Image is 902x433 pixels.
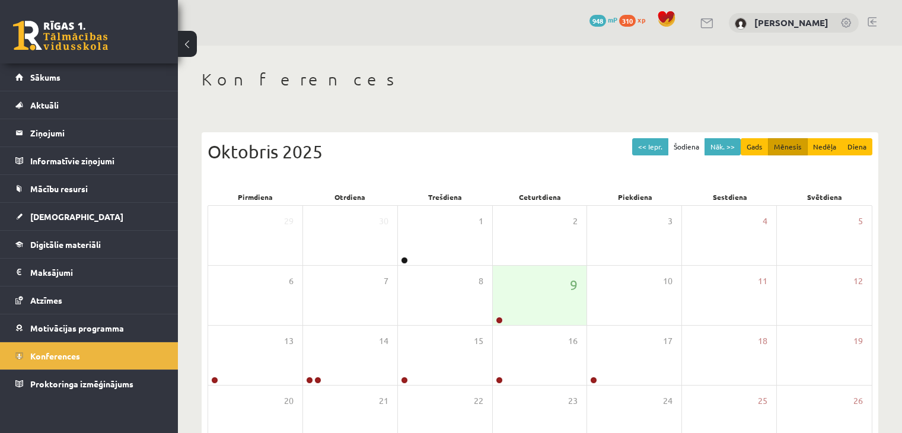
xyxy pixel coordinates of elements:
[479,215,483,228] span: 1
[807,138,842,155] button: Nedēļa
[284,335,294,348] span: 13
[588,189,683,205] div: Piekdiena
[619,15,651,24] a: 310 xp
[15,231,163,258] a: Digitālie materiāli
[15,314,163,342] a: Motivācijas programma
[379,394,388,407] span: 21
[30,259,163,286] legend: Maksājumi
[763,215,767,228] span: 4
[758,335,767,348] span: 18
[202,69,878,90] h1: Konferences
[30,119,163,147] legend: Ziņojumi
[15,370,163,397] a: Proktoringa izmēģinājums
[754,17,828,28] a: [PERSON_NAME]
[858,215,863,228] span: 5
[15,91,163,119] a: Aktuāli
[589,15,606,27] span: 948
[479,275,483,288] span: 8
[30,378,133,389] span: Proktoringa izmēģinājums
[15,286,163,314] a: Atzīmes
[302,189,397,205] div: Otrdiena
[15,259,163,286] a: Maksājumi
[853,275,863,288] span: 12
[568,394,578,407] span: 23
[30,351,80,361] span: Konferences
[15,147,163,174] a: Informatīvie ziņojumi
[397,189,492,205] div: Trešdiena
[570,275,578,295] span: 9
[573,215,578,228] span: 2
[15,342,163,370] a: Konferences
[638,15,645,24] span: xp
[663,335,672,348] span: 17
[30,72,60,82] span: Sākums
[30,147,163,174] legend: Informatīvie ziņojumi
[15,175,163,202] a: Mācību resursi
[379,335,388,348] span: 14
[663,275,672,288] span: 10
[13,21,108,50] a: Rīgas 1. Tālmācības vidusskola
[30,100,59,110] span: Aktuāli
[474,335,483,348] span: 15
[758,275,767,288] span: 11
[758,394,767,407] span: 25
[663,394,672,407] span: 24
[30,211,123,222] span: [DEMOGRAPHIC_DATA]
[474,394,483,407] span: 22
[284,394,294,407] span: 20
[284,215,294,228] span: 29
[589,15,617,24] a: 948 mP
[668,215,672,228] span: 3
[15,119,163,147] a: Ziņojumi
[30,183,88,194] span: Mācību resursi
[777,189,872,205] div: Svētdiena
[208,189,302,205] div: Pirmdiena
[30,323,124,333] span: Motivācijas programma
[30,239,101,250] span: Digitālie materiāli
[379,215,388,228] span: 30
[735,18,747,30] img: Sanija Baltiņa
[15,203,163,230] a: [DEMOGRAPHIC_DATA]
[15,63,163,91] a: Sākums
[741,138,769,155] button: Gads
[608,15,617,24] span: mP
[768,138,808,155] button: Mēnesis
[384,275,388,288] span: 7
[208,138,872,165] div: Oktobris 2025
[289,275,294,288] span: 6
[842,138,872,155] button: Diena
[705,138,741,155] button: Nāk. >>
[568,335,578,348] span: 16
[30,295,62,305] span: Atzīmes
[492,189,587,205] div: Ceturtdiena
[853,394,863,407] span: 26
[619,15,636,27] span: 310
[632,138,668,155] button: << Iepr.
[853,335,863,348] span: 19
[683,189,777,205] div: Sestdiena
[668,138,705,155] button: Šodiena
